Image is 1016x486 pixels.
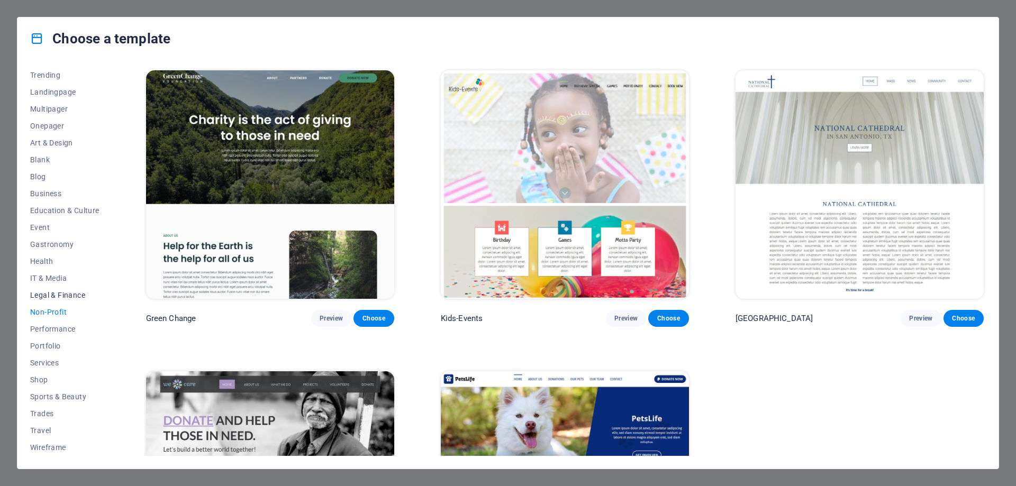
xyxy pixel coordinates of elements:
p: Kids-Events [441,313,483,324]
span: Art & Design [30,139,99,147]
span: Multipager [30,105,99,113]
button: Health [30,253,99,270]
button: Trending [30,67,99,84]
span: Choose [362,314,385,323]
button: Preview [606,310,646,327]
button: Trades [30,405,99,422]
button: Choose [648,310,688,327]
button: Preview [901,310,941,327]
button: Onepager [30,117,99,134]
button: Blank [30,151,99,168]
span: Performance [30,325,99,333]
span: Business [30,189,99,198]
span: Onepager [30,122,99,130]
span: Health [30,257,99,265]
img: National Cathedral [736,70,984,299]
img: Green Change [146,70,394,299]
span: Blog [30,172,99,181]
button: Sports & Beauty [30,388,99,405]
button: Gastronomy [30,236,99,253]
img: Kids-Events [441,70,689,299]
span: Services [30,359,99,367]
span: Trades [30,409,99,418]
button: Education & Culture [30,202,99,219]
button: Travel [30,422,99,439]
span: Legal & Finance [30,291,99,299]
span: Preview [614,314,638,323]
span: Wireframe [30,443,99,452]
span: Education & Culture [30,206,99,215]
span: Gastronomy [30,240,99,249]
button: Choose [353,310,394,327]
button: Portfolio [30,337,99,354]
button: Art & Design [30,134,99,151]
span: Preview [320,314,343,323]
span: Preview [909,314,932,323]
button: Multipager [30,100,99,117]
button: Services [30,354,99,371]
span: Landingpage [30,88,99,96]
button: Preview [311,310,351,327]
span: Non-Profit [30,308,99,316]
button: Landingpage [30,84,99,100]
button: Blog [30,168,99,185]
p: Green Change [146,313,196,324]
button: Event [30,219,99,236]
button: Choose [944,310,984,327]
h4: Choose a template [30,30,170,47]
span: Choose [657,314,680,323]
button: Legal & Finance [30,287,99,304]
span: Shop [30,375,99,384]
button: Performance [30,320,99,337]
span: Portfolio [30,342,99,350]
span: Choose [952,314,975,323]
button: Business [30,185,99,202]
span: Trending [30,71,99,79]
span: Blank [30,155,99,164]
span: Event [30,223,99,232]
span: Sports & Beauty [30,392,99,401]
button: Non-Profit [30,304,99,320]
button: IT & Media [30,270,99,287]
span: Travel [30,426,99,435]
span: IT & Media [30,274,99,282]
button: Wireframe [30,439,99,456]
button: Shop [30,371,99,388]
p: [GEOGRAPHIC_DATA] [736,313,813,324]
